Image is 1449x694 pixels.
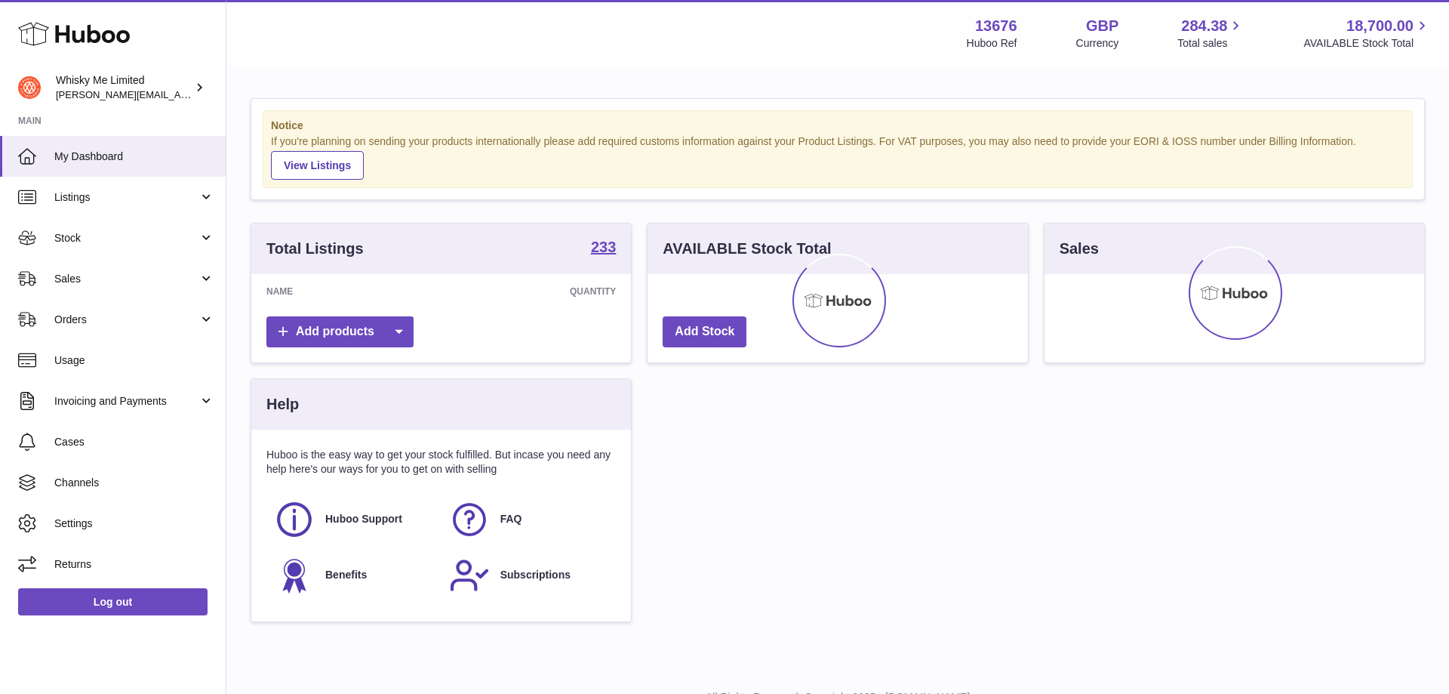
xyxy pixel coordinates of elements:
[274,499,434,540] a: Huboo Support
[54,394,198,409] span: Invoicing and Payments
[266,239,364,259] h3: Total Listings
[1303,16,1431,51] a: 18,700.00 AVAILABLE Stock Total
[414,274,632,309] th: Quantity
[18,588,208,615] a: Log out
[56,88,303,100] span: [PERSON_NAME][EMAIL_ADDRESS][DOMAIN_NAME]
[54,231,198,245] span: Stock
[1346,16,1414,36] span: 18,700.00
[1086,16,1118,36] strong: GBP
[54,190,198,205] span: Listings
[54,476,214,490] span: Channels
[54,435,214,449] span: Cases
[274,555,434,596] a: Benefits
[325,568,367,582] span: Benefits
[1181,16,1227,36] span: 284.38
[1060,239,1099,259] h3: Sales
[54,313,198,327] span: Orders
[663,316,746,347] a: Add Stock
[54,272,198,286] span: Sales
[266,394,299,415] h3: Help
[266,448,616,477] p: Huboo is the easy way to get your stock fulfilled. But incase you need any help here's our ways f...
[500,512,522,526] span: FAQ
[56,73,192,102] div: Whisky Me Limited
[266,316,414,347] a: Add products
[663,239,831,259] h3: AVAILABLE Stock Total
[449,499,609,540] a: FAQ
[54,150,214,164] span: My Dashboard
[271,134,1404,180] div: If you're planning on sending your products internationally please add required customs informati...
[1177,36,1244,51] span: Total sales
[54,353,214,368] span: Usage
[967,36,1017,51] div: Huboo Ref
[591,239,616,254] strong: 233
[251,274,414,309] th: Name
[18,76,41,99] img: frances@whiskyshop.com
[54,557,214,572] span: Returns
[500,568,571,582] span: Subscriptions
[1303,36,1431,51] span: AVAILABLE Stock Total
[271,119,1404,133] strong: Notice
[1177,16,1244,51] a: 284.38 Total sales
[591,239,616,258] a: 233
[271,151,364,180] a: View Listings
[325,512,402,526] span: Huboo Support
[1076,36,1119,51] div: Currency
[975,16,1017,36] strong: 13676
[449,555,609,596] a: Subscriptions
[54,517,214,531] span: Settings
